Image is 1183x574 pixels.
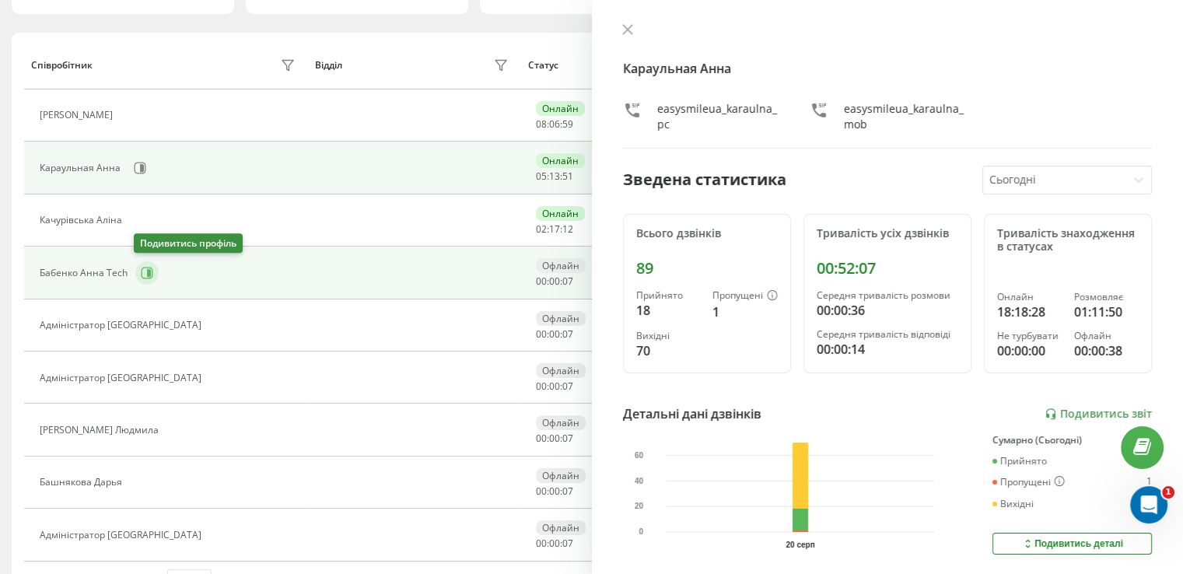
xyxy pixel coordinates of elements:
div: Вихідні [636,331,700,341]
text: 0 [639,528,643,537]
span: 00 [536,485,547,498]
span: 00 [536,275,547,288]
a: Подивитись звіт [1045,408,1152,421]
div: Качурівська Аліна [40,215,126,226]
div: : : [536,381,573,392]
div: Онлайн [997,292,1062,303]
div: Офлайн [536,468,586,483]
div: 70 [636,341,700,360]
span: 13 [549,170,560,183]
div: 00:00:38 [1074,341,1139,360]
div: 1 [712,303,778,321]
div: Прийнято [636,290,700,301]
div: Офлайн [536,311,586,326]
div: Прийнято [992,456,1047,467]
div: Детальні дані дзвінків [623,404,761,423]
div: Співробітник [31,60,93,71]
div: Адміністратор [GEOGRAPHIC_DATA] [40,530,205,541]
div: Зведена статистика [623,168,786,191]
div: Пропущені [712,290,778,303]
div: 00:00:14 [817,340,958,359]
span: 00 [536,327,547,341]
div: Сумарно (Сьогодні) [992,435,1152,446]
div: : : [536,486,573,497]
div: Онлайн [536,206,585,221]
span: 02 [536,222,547,236]
div: 18:18:28 [997,303,1062,321]
div: : : [536,224,573,235]
div: easysmileua_karaulna_mob [844,101,965,132]
h4: Караульная Анна [623,59,1153,78]
div: Адміністратор [GEOGRAPHIC_DATA] [40,320,205,331]
span: 00 [549,537,560,550]
span: 1 [1162,486,1174,499]
div: Башнякова Дарья [40,477,126,488]
span: 00 [549,432,560,445]
div: Середня тривалість розмови [817,290,958,301]
span: 00 [549,485,560,498]
div: : : [536,538,573,549]
div: Бабенко Анна Tech [40,268,131,278]
span: 07 [562,327,573,341]
div: : : [536,276,573,287]
div: Онлайн [536,101,585,116]
span: 59 [562,117,573,131]
div: Офлайн [536,415,586,430]
span: 17 [549,222,560,236]
div: Пропущені [992,476,1065,488]
div: 18 [636,301,700,320]
span: 06 [549,117,560,131]
div: Тривалість усіх дзвінків [817,227,958,240]
div: Середня тривалість відповіді [817,329,958,340]
div: [PERSON_NAME] Людмила [40,425,163,436]
div: Онлайн [536,153,585,168]
div: Статус [528,60,558,71]
text: 40 [635,477,644,485]
div: Тривалість знаходження в статусах [997,227,1139,254]
span: 00 [549,275,560,288]
text: 20 серп [786,541,814,549]
div: Офлайн [536,363,586,378]
text: 60 [635,451,644,460]
div: easysmileua_karaulna_pc [657,101,779,132]
div: 00:00:00 [997,341,1062,360]
div: : : [536,433,573,444]
div: 00:52:07 [817,259,958,278]
span: 07 [562,380,573,393]
div: Вихідні [992,499,1034,509]
div: 89 [636,259,778,278]
div: Подивитись профіль [134,233,243,253]
div: Всього дзвінків [636,227,778,240]
button: Подивитись деталі [992,533,1152,555]
span: 05 [536,170,547,183]
div: [PERSON_NAME] [40,110,117,121]
div: Відділ [315,60,342,71]
span: 00 [549,380,560,393]
span: 08 [536,117,547,131]
div: : : [536,329,573,340]
div: Не турбувати [997,331,1062,341]
div: Розмовляє [1074,292,1139,303]
div: Офлайн [536,520,586,535]
div: Адміністратор [GEOGRAPHIC_DATA] [40,373,205,383]
div: 1 [1146,476,1152,488]
div: Офлайн [1074,331,1139,341]
span: 00 [536,380,547,393]
text: 20 [635,502,644,511]
div: Офлайн [536,258,586,273]
span: 07 [562,485,573,498]
span: 07 [562,537,573,550]
span: 07 [562,432,573,445]
span: 12 [562,222,573,236]
span: 07 [562,275,573,288]
div: : : [536,119,573,130]
iframe: Intercom live chat [1130,486,1167,523]
span: 00 [549,327,560,341]
div: Караульная Анна [40,163,124,173]
div: : : [536,171,573,182]
span: 00 [536,537,547,550]
div: Подивитись деталі [1021,537,1123,550]
span: 00 [536,432,547,445]
div: 01:11:50 [1074,303,1139,321]
div: 00:00:36 [817,301,958,320]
